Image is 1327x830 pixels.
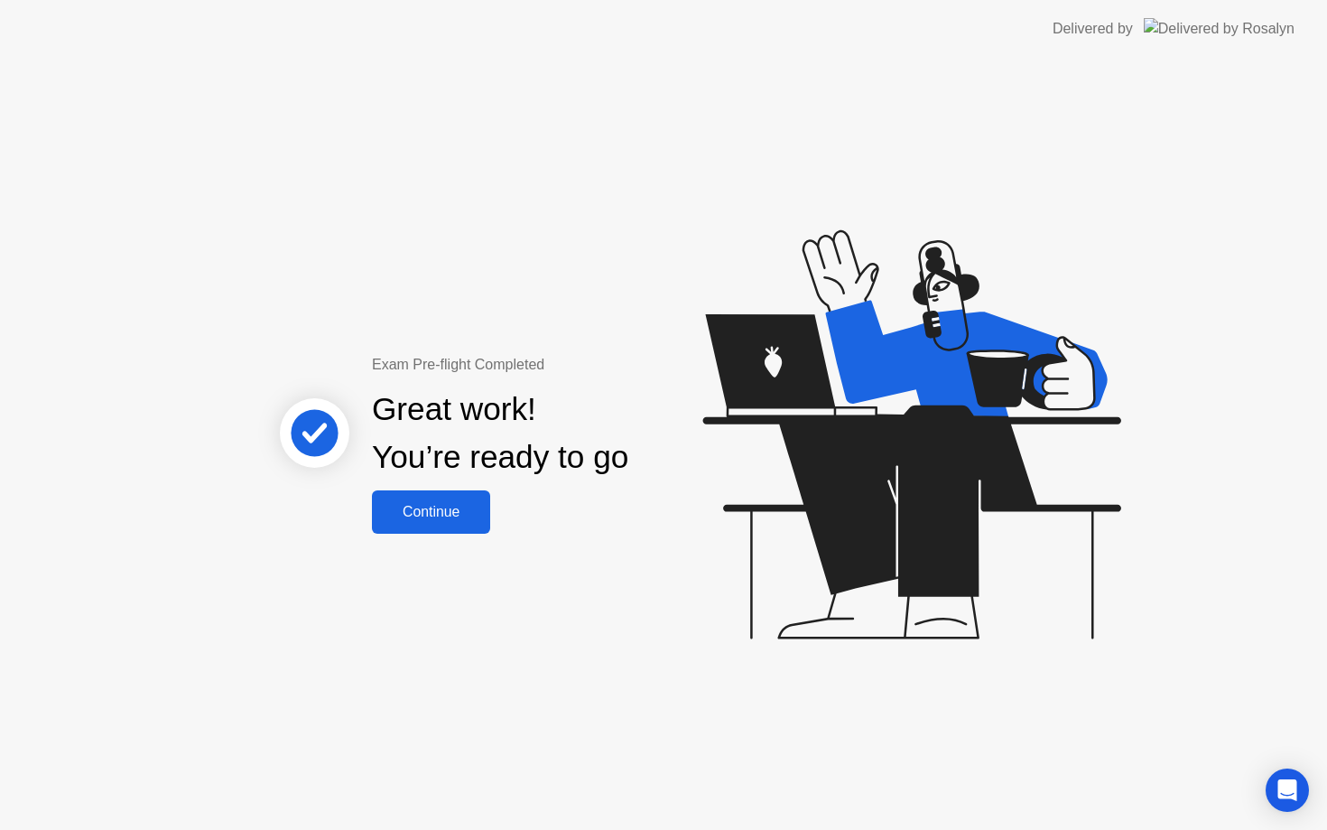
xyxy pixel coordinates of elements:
[372,490,490,534] button: Continue
[372,386,628,481] div: Great work! You’re ready to go
[1053,18,1133,40] div: Delivered by
[372,354,745,376] div: Exam Pre-flight Completed
[377,504,485,520] div: Continue
[1144,18,1295,39] img: Delivered by Rosalyn
[1266,769,1309,812] div: Open Intercom Messenger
